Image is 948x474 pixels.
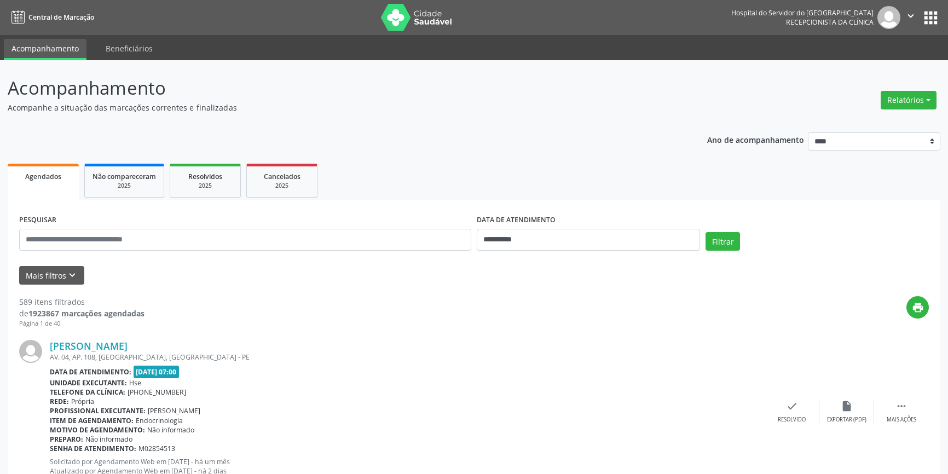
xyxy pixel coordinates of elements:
div: 2025 [178,182,233,190]
i: keyboard_arrow_down [66,269,78,281]
div: Hospital do Servidor do [GEOGRAPHIC_DATA] [731,8,874,18]
label: PESQUISAR [19,212,56,229]
b: Motivo de agendamento: [50,425,145,435]
span: [PERSON_NAME] [148,406,200,415]
span: Resolvidos [188,172,222,181]
div: 589 itens filtrados [19,296,144,308]
span: Cancelados [264,172,300,181]
a: Central de Marcação [8,8,94,26]
span: Própria [71,397,94,406]
div: 2025 [93,182,156,190]
b: Data de atendimento: [50,367,131,377]
button: Filtrar [706,232,740,251]
div: AV. 04, AP. 108, [GEOGRAPHIC_DATA], [GEOGRAPHIC_DATA] - PE [50,352,765,362]
span: [PHONE_NUMBER] [128,388,186,397]
div: 2025 [255,182,309,190]
b: Item de agendamento: [50,416,134,425]
span: Não informado [85,435,132,444]
b: Preparo: [50,435,83,444]
i: check [786,400,798,412]
b: Senha de atendimento: [50,444,136,453]
span: Recepcionista da clínica [786,18,874,27]
button: Relatórios [881,91,937,109]
button: Mais filtroskeyboard_arrow_down [19,266,84,285]
div: Resolvido [778,416,806,424]
span: [DATE] 07:00 [134,366,180,378]
img: img [877,6,900,29]
span: Agendados [25,172,61,181]
div: Exportar (PDF) [827,416,866,424]
i:  [905,10,917,22]
div: Página 1 de 40 [19,319,144,328]
a: Acompanhamento [4,39,86,60]
p: Ano de acompanhamento [707,132,804,146]
span: Não compareceram [93,172,156,181]
button:  [900,6,921,29]
span: Não informado [147,425,194,435]
b: Profissional executante: [50,406,146,415]
a: [PERSON_NAME] [50,340,128,352]
span: Endocrinologia [136,416,183,425]
strong: 1923867 marcações agendadas [28,308,144,319]
a: Beneficiários [98,39,160,58]
label: DATA DE ATENDIMENTO [477,212,556,229]
div: Mais ações [887,416,916,424]
p: Acompanhamento [8,74,661,102]
button: apps [921,8,940,27]
span: Central de Marcação [28,13,94,22]
b: Telefone da clínica: [50,388,125,397]
span: Hse [129,378,141,388]
div: de [19,308,144,319]
b: Unidade executante: [50,378,127,388]
button: print [906,296,929,319]
b: Rede: [50,397,69,406]
i: insert_drive_file [841,400,853,412]
img: img [19,340,42,363]
span: M02854513 [138,444,175,453]
i:  [895,400,907,412]
i: print [912,302,924,314]
p: Acompanhe a situação das marcações correntes e finalizadas [8,102,661,113]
